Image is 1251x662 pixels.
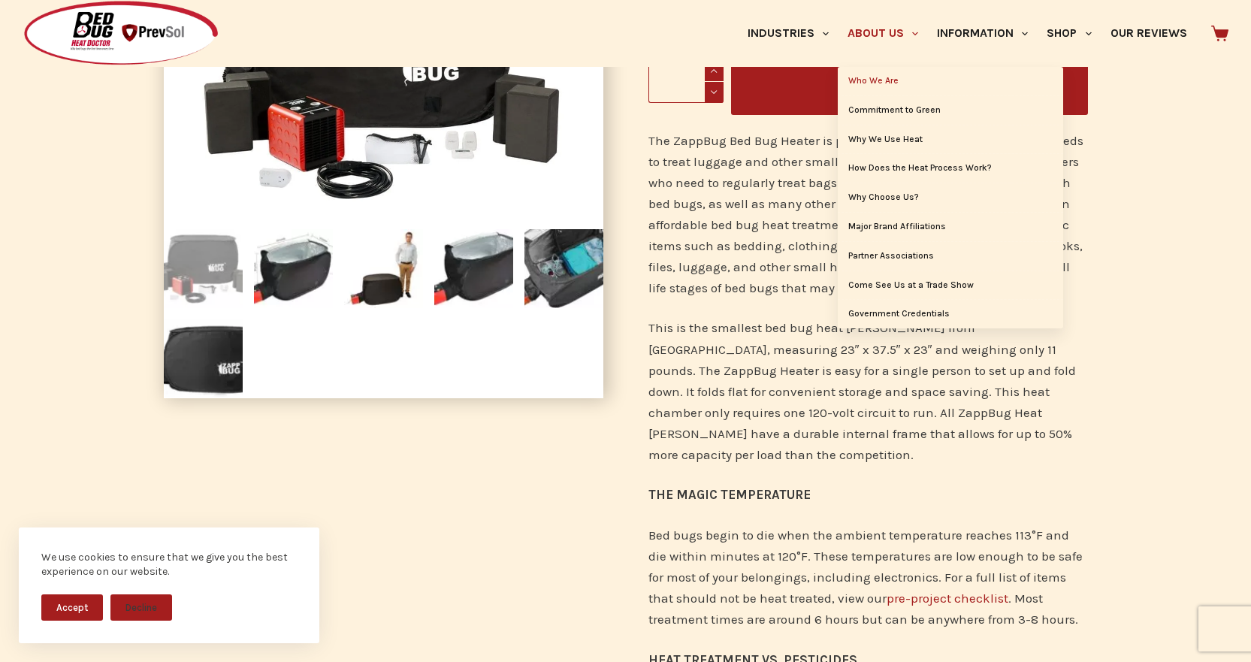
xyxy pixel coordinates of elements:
[164,229,243,308] img: ZappBug Bed Bug Heater
[887,591,1008,606] a: pre-project checklist
[731,62,1088,115] button: Add to cart
[648,62,724,103] input: Product quantity
[838,67,1063,95] a: Who We Are
[648,524,1088,630] p: Bed bugs begin to die when the ambient temperature reaches 113°F and die within minutes at 120°F....
[838,271,1063,300] a: Come See Us at a Trade Show
[838,183,1063,212] a: Why Choose Us?
[524,229,603,308] img: ZappBug Bed Bug Heater - Image 5
[838,154,1063,183] a: How Does the Heat Process Work?
[12,6,57,51] button: Open LiveChat chat widget
[648,130,1088,298] p: The ZappBug Bed Bug Heater is perfect for the frequent traveler who needs to treat luggage and ot...
[648,317,1088,464] p: This is the smallest bed bug heat [PERSON_NAME] from [GEOGRAPHIC_DATA], measuring 23″ x 37.5″ x 2...
[648,487,811,502] strong: THE MAGIC TEMPERATURE
[838,242,1063,271] a: Partner Associations
[41,550,297,579] div: We use cookies to ensure that we give you the best experience on our website.
[838,300,1063,328] a: Government Credentials
[838,213,1063,241] a: Major Brand Affiliations
[838,125,1063,154] a: Why We Use Heat
[344,229,423,308] img: ZappBug Bed Bug Heater - Image 3
[838,96,1063,125] a: Commitment to Green
[254,229,333,308] img: ZappBug Bed Bug Heater - Image 2
[434,229,513,308] img: ZappBug Bed Bug Heater - Image 4
[41,594,103,621] button: Accept
[164,319,243,398] img: ZappBug Bed Bug Heater - Image 6
[110,594,172,621] button: Decline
